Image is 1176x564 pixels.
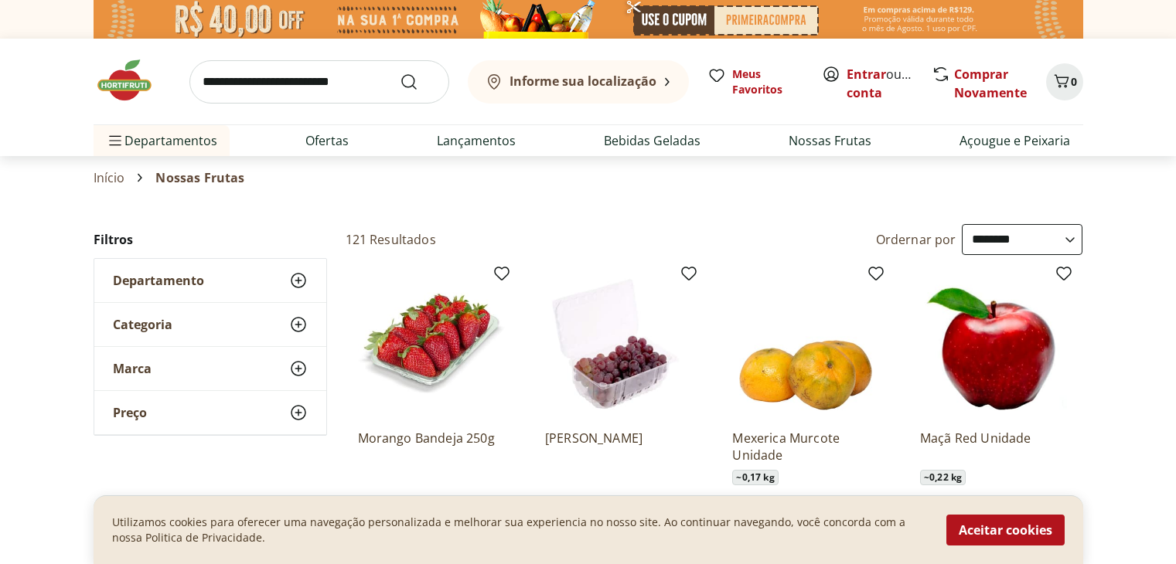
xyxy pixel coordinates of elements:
button: Preço [94,391,326,434]
span: Meus Favoritos [732,66,803,97]
p: Utilizamos cookies para oferecer uma navegação personalizada e melhorar sua experiencia no nosso ... [112,515,928,545]
a: Ofertas [305,131,349,150]
a: Lançamentos [437,131,516,150]
label: Ordernar por [876,231,956,248]
a: Início [94,171,125,185]
h2: Filtros [94,224,327,255]
a: Meus Favoritos [707,66,803,97]
a: Nossas Frutas [789,131,871,150]
img: Maçã Red Unidade [920,270,1067,417]
span: ~ 0,22 kg [920,470,966,485]
img: Hortifruti [94,57,171,104]
input: search [189,60,449,104]
button: Informe sua localização [468,60,689,104]
a: Maçã Red Unidade [920,430,1067,464]
a: Mexerica Murcote Unidade [732,430,879,464]
img: Uva Rosada Embalada [545,270,692,417]
a: Criar conta [847,66,932,101]
button: Menu [106,122,124,159]
button: Submit Search [400,73,437,91]
button: Marca [94,347,326,390]
button: Departamento [94,259,326,302]
span: Categoria [113,317,172,332]
span: Departamentos [106,122,217,159]
b: Informe sua localização [510,73,656,90]
span: R$ 1,36 [732,491,771,507]
span: Marca [113,361,152,376]
button: Aceitar cookies [946,515,1065,545]
a: Entrar [847,66,886,83]
span: 0 [1071,74,1077,89]
img: Morango Bandeja 250g [358,270,505,417]
button: Categoria [94,303,326,346]
span: ~ 0,17 kg [732,470,778,485]
a: [PERSON_NAME] [545,430,692,464]
h2: 121 Resultados [346,231,436,248]
button: Carrinho [1046,63,1083,100]
a: Comprar Novamente [954,66,1027,101]
a: Morango Bandeja 250g [358,430,505,464]
span: Departamento [113,273,204,288]
a: Açougue e Peixaria [960,131,1070,150]
span: R$ 15,99 [358,491,403,507]
span: Preço [113,405,147,420]
span: R$ 7,99 [545,491,584,507]
span: ou [847,65,915,102]
a: Bebidas Geladas [604,131,700,150]
span: Nossas Frutas [155,171,244,185]
img: Mexerica Murcote Unidade [732,270,879,417]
